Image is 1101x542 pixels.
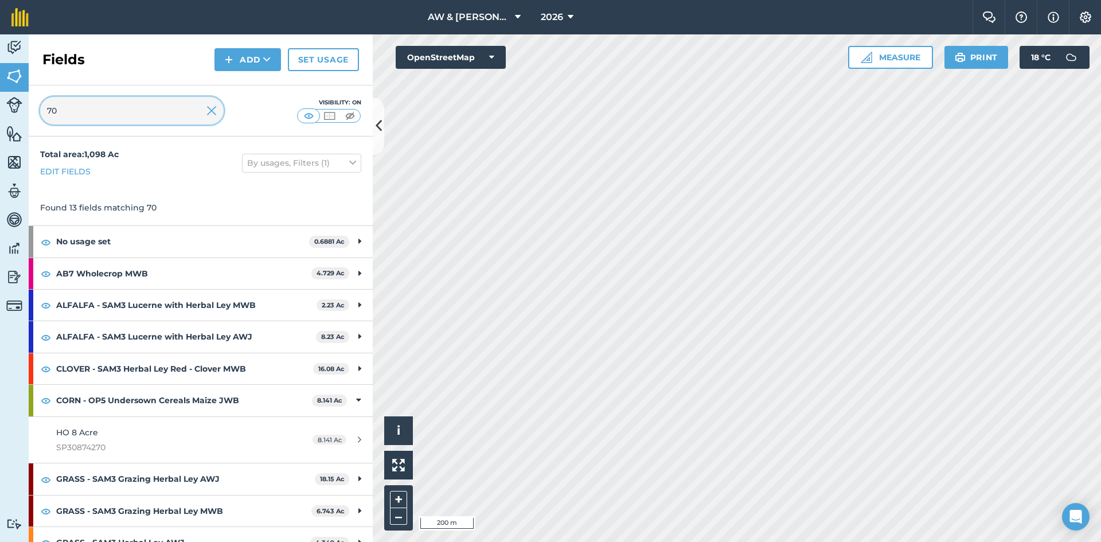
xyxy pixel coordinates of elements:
[390,491,407,508] button: +
[317,507,345,515] strong: 6.743 Ac
[214,48,281,71] button: Add
[40,97,224,124] input: Search
[390,508,407,525] button: –
[322,301,345,309] strong: 2.23 Ac
[6,240,22,257] img: svg+xml;base64,PD94bWwgdmVyc2lvbj0iMS4wIiBlbmNvZGluZz0idXRmLTgiPz4KPCEtLSBHZW5lcmF0b3I6IEFkb2JlIE...
[317,396,342,404] strong: 8.141 Ac
[428,10,510,24] span: AW & [PERSON_NAME] & Son
[1031,46,1051,69] span: 18 ° C
[6,518,22,529] img: svg+xml;base64,PD94bWwgdmVyc2lvbj0iMS4wIiBlbmNvZGluZz0idXRmLTgiPz4KPCEtLSBHZW5lcmF0b3I6IEFkb2JlIE...
[41,330,51,344] img: svg+xml;base64,PHN2ZyB4bWxucz0iaHR0cDovL3d3dy53My5vcmcvMjAwMC9zdmciIHdpZHRoPSIxOCIgaGVpZ2h0PSIyNC...
[29,417,373,463] a: HO 8 AcreSP308742708.141 Ac
[1062,503,1090,531] div: Open Intercom Messenger
[29,321,373,352] div: ALFALFA - SAM3 Lucerne with Herbal Ley AWJ8.23 Ac
[29,496,373,527] div: GRASS - SAM3 Grazing Herbal Ley MWB6.743 Ac
[29,226,373,257] div: No usage set0.6881 Ac
[313,435,346,444] span: 8.141 Ac
[6,211,22,228] img: svg+xml;base64,PD94bWwgdmVyc2lvbj0iMS4wIiBlbmNvZGluZz0idXRmLTgiPz4KPCEtLSBHZW5lcmF0b3I6IEFkb2JlIE...
[41,267,51,280] img: svg+xml;base64,PHN2ZyB4bWxucz0iaHR0cDovL3d3dy53My5vcmcvMjAwMC9zdmciIHdpZHRoPSIxOCIgaGVpZ2h0PSIyNC...
[288,48,359,71] a: Set usage
[29,385,373,416] div: CORN - OP5 Undersown Cereals Maize JWB8.141 Ac
[1060,46,1083,69] img: svg+xml;base64,PD94bWwgdmVyc2lvbj0iMS4wIiBlbmNvZGluZz0idXRmLTgiPz4KPCEtLSBHZW5lcmF0b3I6IEFkb2JlIE...
[1079,11,1092,23] img: A cog icon
[41,235,51,249] img: svg+xml;base64,PHN2ZyB4bWxucz0iaHR0cDovL3d3dy53My5vcmcvMjAwMC9zdmciIHdpZHRoPSIxOCIgaGVpZ2h0PSIyNC...
[56,226,309,257] strong: No usage set
[6,39,22,56] img: svg+xml;base64,PD94bWwgdmVyc2lvbj0iMS4wIiBlbmNvZGluZz0idXRmLTgiPz4KPCEtLSBHZW5lcmF0b3I6IEFkb2JlIE...
[206,104,217,118] img: svg+xml;base64,PHN2ZyB4bWxucz0iaHR0cDovL3d3dy53My5vcmcvMjAwMC9zdmciIHdpZHRoPSIyMiIgaGVpZ2h0PSIzMC...
[6,182,22,200] img: svg+xml;base64,PD94bWwgdmVyc2lvbj0iMS4wIiBlbmNvZGluZz0idXRmLTgiPz4KPCEtLSBHZW5lcmF0b3I6IEFkb2JlIE...
[56,463,315,494] strong: GRASS - SAM3 Grazing Herbal Ley AWJ
[29,353,373,384] div: CLOVER - SAM3 Herbal Ley Red - Clover MWB16.08 Ac
[41,473,51,486] img: svg+xml;base64,PHN2ZyB4bWxucz0iaHR0cDovL3d3dy53My5vcmcvMjAwMC9zdmciIHdpZHRoPSIxOCIgaGVpZ2h0PSIyNC...
[1048,10,1059,24] img: svg+xml;base64,PHN2ZyB4bWxucz0iaHR0cDovL3d3dy53My5vcmcvMjAwMC9zdmciIHdpZHRoPSIxNyIgaGVpZ2h0PSIxNy...
[6,154,22,171] img: svg+xml;base64,PHN2ZyB4bWxucz0iaHR0cDovL3d3dy53My5vcmcvMjAwMC9zdmciIHdpZHRoPSI1NiIgaGVpZ2h0PSI2MC...
[541,10,563,24] span: 2026
[384,416,413,445] button: i
[56,353,313,384] strong: CLOVER - SAM3 Herbal Ley Red - Clover MWB
[314,237,345,245] strong: 0.6881 Ac
[29,463,373,494] div: GRASS - SAM3 Grazing Herbal Ley AWJ18.15 Ac
[321,333,345,341] strong: 8.23 Ac
[56,441,272,454] span: SP30874270
[41,298,51,312] img: svg+xml;base64,PHN2ZyB4bWxucz0iaHR0cDovL3d3dy53My5vcmcvMjAwMC9zdmciIHdpZHRoPSIxOCIgaGVpZ2h0PSIyNC...
[343,110,357,122] img: svg+xml;base64,PHN2ZyB4bWxucz0iaHR0cDovL3d3dy53My5vcmcvMjAwMC9zdmciIHdpZHRoPSI1MCIgaGVpZ2h0PSI0MC...
[396,46,506,69] button: OpenStreetMap
[6,298,22,314] img: svg+xml;base64,PD94bWwgdmVyc2lvbj0iMS4wIiBlbmNvZGluZz0idXRmLTgiPz4KPCEtLSBHZW5lcmF0b3I6IEFkb2JlIE...
[41,362,51,376] img: svg+xml;base64,PHN2ZyB4bWxucz0iaHR0cDovL3d3dy53My5vcmcvMjAwMC9zdmciIHdpZHRoPSIxOCIgaGVpZ2h0PSIyNC...
[40,149,119,159] strong: Total area : 1,098 Ac
[6,125,22,142] img: svg+xml;base64,PHN2ZyB4bWxucz0iaHR0cDovL3d3dy53My5vcmcvMjAwMC9zdmciIHdpZHRoPSI1NiIgaGVpZ2h0PSI2MC...
[861,52,872,63] img: Ruler icon
[29,258,373,289] div: AB7 Wholecrop MWB4.729 Ac
[1020,46,1090,69] button: 18 °C
[242,154,361,172] button: By usages, Filters (1)
[317,269,345,277] strong: 4.729 Ac
[225,53,233,67] img: svg+xml;base64,PHN2ZyB4bWxucz0iaHR0cDovL3d3dy53My5vcmcvMjAwMC9zdmciIHdpZHRoPSIxNCIgaGVpZ2h0PSIyNC...
[302,110,316,122] img: svg+xml;base64,PHN2ZyB4bWxucz0iaHR0cDovL3d3dy53My5vcmcvMjAwMC9zdmciIHdpZHRoPSI1MCIgaGVpZ2h0PSI0MC...
[56,427,98,438] span: HO 8 Acre
[41,393,51,407] img: svg+xml;base64,PHN2ZyB4bWxucz0iaHR0cDovL3d3dy53My5vcmcvMjAwMC9zdmciIHdpZHRoPSIxOCIgaGVpZ2h0PSIyNC...
[944,46,1009,69] button: Print
[6,97,22,113] img: svg+xml;base64,PD94bWwgdmVyc2lvbj0iMS4wIiBlbmNvZGluZz0idXRmLTgiPz4KPCEtLSBHZW5lcmF0b3I6IEFkb2JlIE...
[982,11,996,23] img: Two speech bubbles overlapping with the left bubble in the forefront
[56,385,312,416] strong: CORN - OP5 Undersown Cereals Maize JWB
[56,290,317,321] strong: ALFALFA - SAM3 Lucerne with Herbal Ley MWB
[40,165,91,178] a: Edit fields
[1014,11,1028,23] img: A question mark icon
[297,98,361,107] div: Visibility: On
[11,8,29,26] img: fieldmargin Logo
[56,496,311,527] strong: GRASS - SAM3 Grazing Herbal Ley MWB
[848,46,933,69] button: Measure
[322,110,337,122] img: svg+xml;base64,PHN2ZyB4bWxucz0iaHR0cDovL3d3dy53My5vcmcvMjAwMC9zdmciIHdpZHRoPSI1MCIgaGVpZ2h0PSI0MC...
[42,50,85,69] h2: Fields
[56,321,316,352] strong: ALFALFA - SAM3 Lucerne with Herbal Ley AWJ
[955,50,966,64] img: svg+xml;base64,PHN2ZyB4bWxucz0iaHR0cDovL3d3dy53My5vcmcvMjAwMC9zdmciIHdpZHRoPSIxOSIgaGVpZ2h0PSIyNC...
[6,268,22,286] img: svg+xml;base64,PD94bWwgdmVyc2lvbj0iMS4wIiBlbmNvZGluZz0idXRmLTgiPz4KPCEtLSBHZW5lcmF0b3I6IEFkb2JlIE...
[397,423,400,438] span: i
[6,68,22,85] img: svg+xml;base64,PHN2ZyB4bWxucz0iaHR0cDovL3d3dy53My5vcmcvMjAwMC9zdmciIHdpZHRoPSI1NiIgaGVpZ2h0PSI2MC...
[56,258,311,289] strong: AB7 Wholecrop MWB
[392,459,405,471] img: Four arrows, one pointing top left, one top right, one bottom right and the last bottom left
[318,365,345,373] strong: 16.08 Ac
[320,475,345,483] strong: 18.15 Ac
[29,290,373,321] div: ALFALFA - SAM3 Lucerne with Herbal Ley MWB2.23 Ac
[41,504,51,518] img: svg+xml;base64,PHN2ZyB4bWxucz0iaHR0cDovL3d3dy53My5vcmcvMjAwMC9zdmciIHdpZHRoPSIxOCIgaGVpZ2h0PSIyNC...
[29,190,373,225] div: Found 13 fields matching 70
